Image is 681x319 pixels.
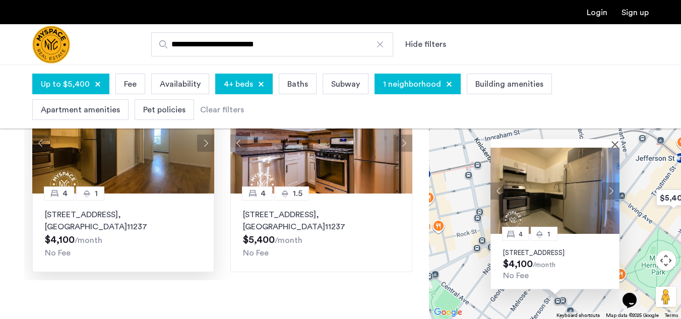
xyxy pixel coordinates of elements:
img: Google [431,306,465,319]
span: Pet policies [143,104,185,116]
span: Up to $5,400 [41,78,90,90]
sub: /month [275,236,302,244]
p: [STREET_ADDRESS] 11237 [45,209,202,233]
a: 41.5[STREET_ADDRESS], [GEOGRAPHIC_DATA]11237No Fee [230,194,412,272]
span: Apartment amenities [41,104,120,116]
button: Keyboard shortcuts [556,312,600,319]
span: 4 [519,230,523,237]
span: 1.5 [293,187,302,200]
a: Terms (opens in new tab) [665,312,678,319]
span: Availability [160,78,201,90]
span: Subway [331,78,360,90]
span: Baths [287,78,308,90]
span: $4,100 [45,235,75,245]
span: No Fee [243,249,269,257]
img: 1995_638586766262530542.jpeg [32,93,215,194]
span: 1 [547,230,550,237]
button: Map camera controls [656,250,676,271]
a: Registration [622,9,649,17]
span: No Fee [45,249,71,257]
span: Fee [124,78,137,90]
span: $5,400 [243,235,275,245]
button: Next apartment [395,135,412,152]
span: 4+ beds [224,78,253,90]
a: 41[STREET_ADDRESS], [GEOGRAPHIC_DATA]11237No Fee [32,194,214,272]
span: 4 [63,187,68,200]
button: Next apartment [197,135,214,152]
sub: /month [533,262,555,269]
span: 1 [95,187,98,200]
p: [STREET_ADDRESS] [503,249,607,257]
a: Login [587,9,607,17]
button: Previous apartment [32,135,49,152]
button: Previous apartment [490,182,508,199]
a: Cazamio Logo [32,26,70,63]
span: Building amenities [475,78,543,90]
button: Previous apartment [230,135,247,152]
p: [STREET_ADDRESS] 11237 [243,209,400,233]
span: Map data ©2025 Google [606,313,659,318]
span: No Fee [503,272,529,280]
button: Show or hide filters [405,38,446,50]
button: Next apartment [602,182,620,199]
img: 1996_638578687915919050.jpeg [230,93,413,194]
img: logo [32,26,70,63]
span: 4 [261,187,266,200]
span: $4,100 [503,259,533,269]
iframe: chat widget [618,279,651,309]
button: Close [613,141,621,148]
span: 1 neighborhood [383,78,441,90]
button: Drag Pegman onto the map to open Street View [656,287,676,307]
img: Apartment photo [490,148,620,234]
div: Clear filters [200,104,244,116]
input: Apartment Search [151,32,393,56]
sub: /month [75,236,102,244]
a: Open this area in Google Maps (opens a new window) [431,306,465,319]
